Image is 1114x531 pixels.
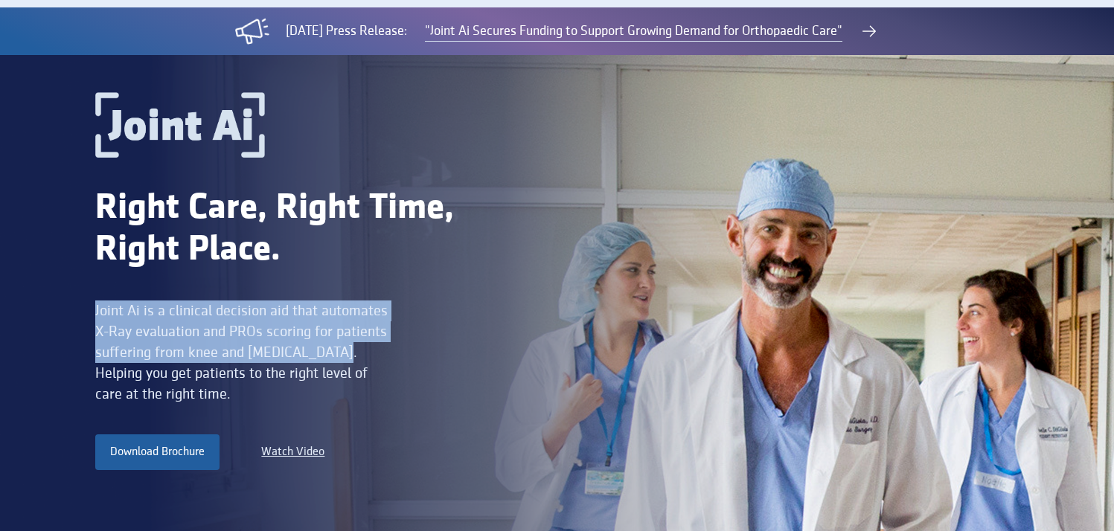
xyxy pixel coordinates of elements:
[95,187,519,271] div: Right Care, Right Time, Right Place.
[425,22,842,42] a: "Joint Ai Secures Funding to Support Growing Demand for Orthopaedic Care"
[286,22,407,41] div: [DATE] Press Release:
[95,300,392,405] div: Joint Ai is a clinical decision aid that automates X-Ray evaluation and PROs scoring for patients...
[261,443,324,461] a: Watch Video
[95,434,220,470] a: Download Brochure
